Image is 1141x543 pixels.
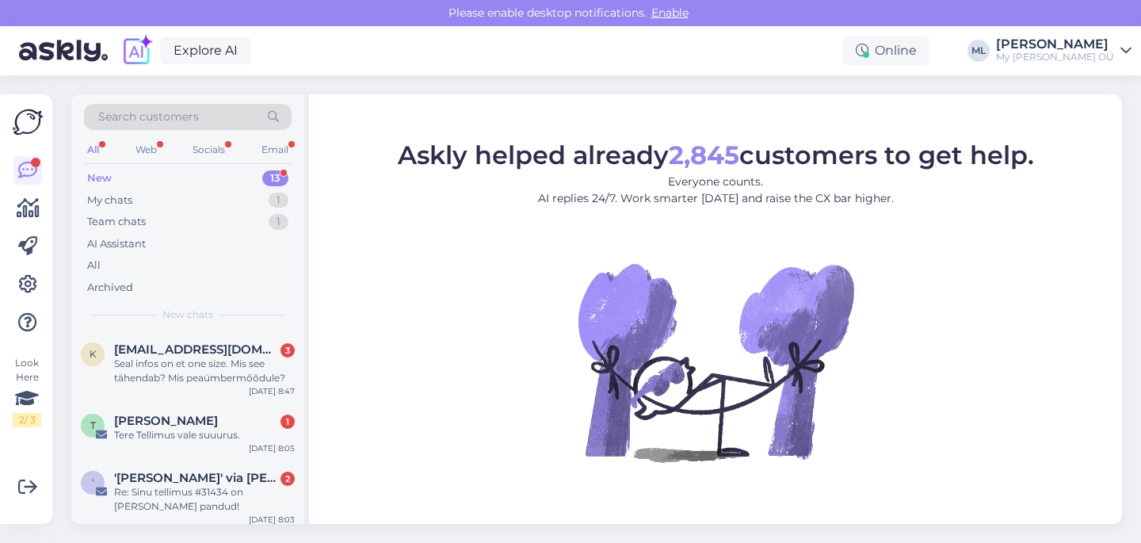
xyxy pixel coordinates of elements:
div: All [87,258,101,273]
img: explore-ai [120,34,154,67]
span: Askly helped already customers to get help. [398,139,1034,170]
div: My chats [87,193,132,208]
div: Look Here [13,356,41,427]
div: Web [132,140,160,160]
span: Taisi Kärtmann [114,414,218,428]
span: ' [92,476,93,488]
div: New [87,170,112,186]
div: Re: Sinu tellimus #31434 on [PERSON_NAME] pandud! [114,485,295,514]
div: 1 [280,415,295,429]
span: Enable [647,6,693,20]
div: 1 [269,193,288,208]
div: 3 [280,343,295,358]
b: 2,845 [669,139,739,170]
div: Seal infos on et one size. Mis see tähendab? Mis peaümbermõõdule? [114,357,295,385]
div: All [84,140,102,160]
div: Online [843,36,929,65]
span: T [90,419,96,431]
div: 13 [262,170,288,186]
img: Askly Logo [13,107,43,137]
div: 2 / 3 [13,413,41,427]
div: Socials [189,140,228,160]
span: New chats [162,308,213,322]
div: [DATE] 8:03 [249,514,295,526]
span: Search customers [98,109,199,125]
div: [DATE] 8:05 [249,442,295,454]
div: ML [967,40,990,62]
span: k [90,348,97,360]
img: No Chat active [573,219,858,504]
span: 'Simone De Ruosi' via Stella Bredenist [114,471,279,485]
div: Team chats [87,214,146,230]
div: [DATE] 8:47 [249,385,295,397]
p: Everyone counts. AI replies 24/7. Work smarter [DATE] and raise the CX bar higher. [398,173,1034,206]
a: Explore AI [160,37,251,64]
div: [PERSON_NAME] [996,38,1114,51]
div: Archived [87,280,133,296]
div: Tere Tellimus vale suuurus. [114,428,295,442]
div: 1 [269,214,288,230]
div: 2 [280,472,295,486]
div: AI Assistant [87,236,146,252]
div: Email [258,140,292,160]
span: kaisakopper@gmail.com [114,342,279,357]
a: [PERSON_NAME]My [PERSON_NAME] OÜ [996,38,1131,63]
div: My [PERSON_NAME] OÜ [996,51,1114,63]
